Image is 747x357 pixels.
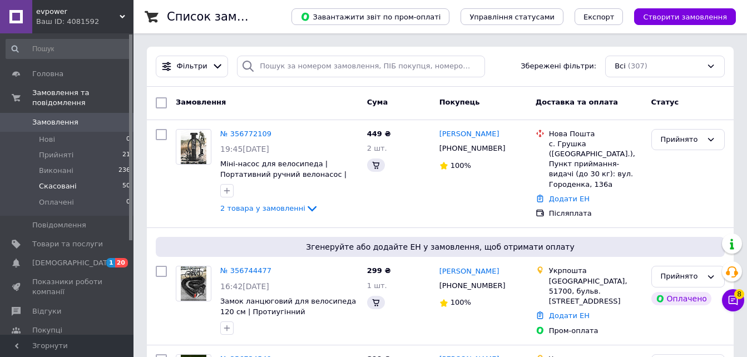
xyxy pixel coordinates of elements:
[549,209,642,219] div: Післяплата
[160,241,720,252] span: Згенеруйте або додайте ЕН у замовлення, щоб отримати оплату
[220,266,271,275] a: № 356744477
[126,197,130,207] span: 0
[451,298,471,306] span: 100%
[437,279,508,293] div: [PHONE_NUMBER]
[32,277,103,297] span: Показники роботи компанії
[549,139,642,190] div: с. Грушка ([GEOGRAPHIC_DATA].), Пункт приймання-видачі (до 30 кг): вул. Городенка, 136а
[367,98,388,106] span: Cума
[367,130,391,138] span: 449 ₴
[220,297,356,346] a: Замок ланцюговий для велосипеда 120 см | Протиугінний велосипедний замок на ключі | Надійний поту...
[651,292,711,305] div: Оплачено
[237,56,485,77] input: Пошук за номером замовлення, ПІБ покупця, номером телефону, Email, номером накладної
[661,271,702,282] div: Прийнято
[367,144,387,152] span: 2 шт.
[32,117,78,127] span: Замовлення
[615,61,626,72] span: Всі
[106,258,115,267] span: 1
[451,161,471,170] span: 100%
[36,7,120,17] span: evpower
[549,129,642,139] div: Нова Пошта
[32,306,61,316] span: Відгуки
[39,197,74,207] span: Оплачені
[118,166,130,176] span: 236
[32,325,62,335] span: Покупці
[220,282,269,291] span: 16:42[DATE]
[176,129,211,165] a: Фото товару
[634,8,736,25] button: Створити замовлення
[437,141,508,156] div: [PHONE_NUMBER]
[439,98,480,106] span: Покупець
[367,281,387,290] span: 1 шт.
[39,150,73,160] span: Прийняті
[661,134,702,146] div: Прийнято
[651,98,679,106] span: Статус
[181,130,206,164] img: Фото товару
[583,13,615,21] span: Експорт
[439,129,499,140] a: [PERSON_NAME]
[220,204,305,212] span: 2 товара у замовленні
[115,258,128,267] span: 20
[536,98,618,106] span: Доставка та оплата
[126,135,130,145] span: 0
[628,62,647,70] span: (307)
[36,17,133,27] div: Ваш ID: 4081592
[32,239,103,249] span: Товари та послуги
[167,10,280,23] h1: Список замовлень
[177,61,207,72] span: Фільтри
[461,8,563,25] button: Управління статусами
[39,181,77,191] span: Скасовані
[39,135,55,145] span: Нові
[575,8,624,25] button: Експорт
[122,181,130,191] span: 50
[291,8,449,25] button: Завантажити звіт по пром-оплаті
[549,266,642,276] div: Укрпошта
[32,258,115,268] span: [DEMOGRAPHIC_DATA]
[623,12,736,21] a: Створити замовлення
[32,88,133,108] span: Замовлення та повідомлення
[643,13,727,21] span: Створити замовлення
[220,145,269,153] span: 19:45[DATE]
[220,130,271,138] a: № 356772109
[6,39,131,59] input: Пошук
[521,61,596,72] span: Збережені фільтри:
[469,13,555,21] span: Управління статусами
[722,289,744,311] button: Чат з покупцем8
[549,311,590,320] a: Додати ЕН
[181,266,206,301] img: Фото товару
[122,150,130,160] span: 21
[32,69,63,79] span: Головна
[549,326,642,336] div: Пром-оплата
[549,195,590,203] a: Додати ЕН
[32,220,86,230] span: Повідомлення
[439,266,499,277] a: [PERSON_NAME]
[734,289,744,299] span: 8
[220,204,319,212] a: 2 товара у замовленні
[39,166,73,176] span: Виконані
[176,266,211,301] a: Фото товару
[220,160,350,199] a: Міні-насос для велосипеда | Портативний ручний велонасос | Підвісний насос для велосипеда з насад...
[176,98,226,106] span: Замовлення
[300,12,441,22] span: Завантажити звіт по пром-оплаті
[367,266,391,275] span: 299 ₴
[549,276,642,307] div: [GEOGRAPHIC_DATA], 51700, бульв. [STREET_ADDRESS]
